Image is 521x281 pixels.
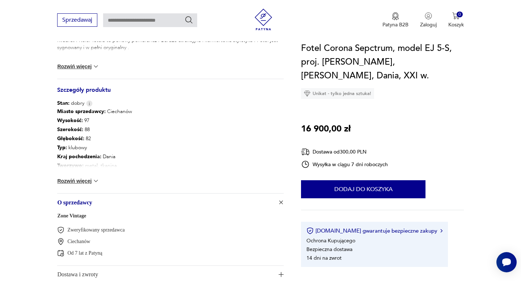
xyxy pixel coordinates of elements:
[57,134,225,143] p: 82
[57,116,225,125] p: 97
[57,194,284,211] button: Ikona plusaO sprzedawcy
[420,21,437,28] p: Zaloguj
[57,226,64,234] img: Zweryfikowany sprzedawca
[57,63,99,70] button: Rozwiń więcej
[57,144,67,151] b: Typ :
[67,238,90,245] p: Ciechanów
[86,100,93,107] img: Info icon
[382,21,408,28] p: Patyna B2B
[57,161,225,170] p: metal, tkanina
[301,160,388,169] div: Wysyłka w ciągu 7 dni roboczych
[57,250,64,257] img: Od 7 lat z Patyną
[57,143,225,152] p: klubowy
[496,252,517,272] iframe: Smartsupp widget button
[382,12,408,28] a: Ikona medaluPatyna B2B
[57,125,225,134] p: 88
[57,126,83,133] b: Szerokość :
[253,9,274,30] img: Patyna - sklep z meblami i dekoracjami vintage
[57,152,225,161] p: Dania
[301,147,388,156] div: Dostawa od 300,00 PLN
[57,18,97,23] a: Sprzedawaj
[382,12,408,28] button: Patyna B2B
[301,122,351,136] p: 16 900,00 zł
[278,199,285,206] img: Ikona plusa
[57,194,274,211] span: O sprzedawcy
[57,108,106,115] b: Miasto sprzedawcy :
[57,100,84,107] span: dobry
[301,147,310,156] img: Ikona dostawy
[57,88,284,100] h3: Szczegóły produktu
[425,12,432,20] img: Ikonka użytkownika
[392,12,399,20] img: Ikona medalu
[301,180,425,198] button: Dodaj do koszyka
[57,238,64,245] img: Ciechanów
[279,272,284,277] img: Ikona plusa
[457,12,463,18] div: 0
[448,21,464,28] p: Koszyk
[306,227,442,234] button: [DOMAIN_NAME] gwarantuje bezpieczne zakupy
[306,246,352,253] li: Bezpieczna dostawa
[57,135,84,142] b: Głębokość :
[306,255,342,261] li: 14 dni na zwrot
[185,16,193,24] button: Szukaj
[440,229,442,233] img: Ikona strzałki w prawo
[306,237,355,244] li: Ochrona Kupującego
[57,213,86,219] a: Zone Vintage
[452,12,459,20] img: Ikona koszyka
[306,227,314,234] img: Ikona certyfikatu
[67,250,102,256] p: Od 7 lat z Patyną
[57,211,284,265] div: Ikona plusaO sprzedawcy
[57,162,84,169] b: Tworzywo :
[448,12,464,28] button: 0Koszyk
[57,107,225,116] p: Ciechanów
[92,177,99,185] img: chevron down
[57,153,101,160] b: Kraj pochodzenia :
[57,117,83,124] b: Wysokość :
[420,12,437,28] button: Zaloguj
[57,100,69,107] b: Stan:
[57,177,99,185] button: Rozwiń więcej
[301,88,374,99] div: Unikat - tylko jedna sztuka!
[301,42,463,83] h1: Fotel Corona Sepctrum, model EJ 5-S, proj. [PERSON_NAME], [PERSON_NAME], Dania, XXI w.
[92,63,99,70] img: chevron down
[304,90,310,97] img: Ikona diamentu
[57,13,97,27] button: Sprzedawaj
[67,226,124,233] p: Zweryfikowany sprzedawca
